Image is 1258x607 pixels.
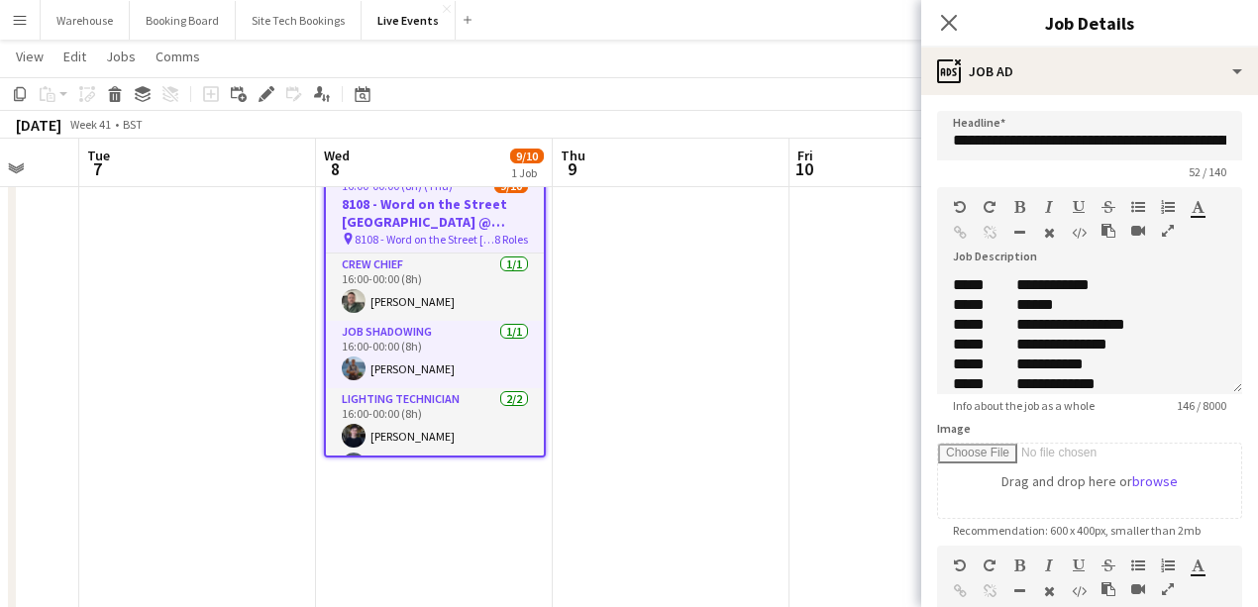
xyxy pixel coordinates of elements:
button: Undo [953,199,967,215]
button: Strikethrough [1101,557,1115,573]
a: Edit [55,44,94,69]
button: Underline [1072,557,1086,573]
span: Info about the job as a whole [937,398,1110,413]
div: BST [123,117,143,132]
button: Strikethrough [1101,199,1115,215]
button: Ordered List [1161,557,1175,573]
app-card-role: Lighting Technician2/216:00-00:00 (8h)[PERSON_NAME][PERSON_NAME] [326,388,544,484]
button: Insert video [1131,581,1145,597]
a: View [8,44,52,69]
span: Tue [87,147,110,164]
button: Clear Formatting [1042,583,1056,599]
button: Underline [1072,199,1086,215]
button: Booking Board [130,1,236,40]
span: 8 Roles [494,232,528,247]
app-card-role: Crew Chief1/116:00-00:00 (8h)[PERSON_NAME] [326,253,544,321]
app-card-role: Job Shadowing1/116:00-00:00 (8h)[PERSON_NAME] [326,321,544,388]
span: Fri [797,147,813,164]
div: Job Ad [921,48,1258,95]
button: Text Color [1191,557,1205,573]
button: Undo [953,557,967,573]
span: 9 [558,157,585,180]
button: Horizontal Line [1012,583,1026,599]
span: Thu [561,147,585,164]
a: Comms [148,44,208,69]
button: Italic [1042,557,1056,573]
button: Redo [983,557,996,573]
a: Jobs [98,44,144,69]
button: Site Tech Bookings [236,1,362,40]
span: 8 [321,157,350,180]
button: Warehouse [41,1,130,40]
button: Clear Formatting [1042,225,1056,241]
button: Redo [983,199,996,215]
button: Fullscreen [1161,223,1175,239]
button: Paste as plain text [1101,223,1115,239]
app-job-card: 16:00-00:00 (8h) (Thu)9/108108 - Word on the Street [GEOGRAPHIC_DATA] @ Banqueting House 8108 - W... [324,164,546,457]
span: Edit [63,48,86,65]
span: Recommendation: 600 x 400px, smaller than 2mb [937,523,1216,538]
span: 8108 - Word on the Street [GEOGRAPHIC_DATA] @ Banqueting House [355,232,494,247]
button: Fullscreen [1161,581,1175,597]
span: 52 / 140 [1173,164,1242,179]
button: Ordered List [1161,199,1175,215]
h3: Job Details [921,10,1258,36]
button: Unordered List [1131,199,1145,215]
button: Bold [1012,199,1026,215]
div: [DATE] [16,115,61,135]
h3: 8108 - Word on the Street [GEOGRAPHIC_DATA] @ Banqueting House [326,195,544,231]
span: Jobs [106,48,136,65]
button: HTML Code [1072,225,1086,241]
span: 7 [84,157,110,180]
span: Wed [324,147,350,164]
button: Insert video [1131,223,1145,239]
span: Week 41 [65,117,115,132]
span: Comms [156,48,200,65]
button: Live Events [362,1,456,40]
span: 146 / 8000 [1161,398,1242,413]
button: Unordered List [1131,557,1145,573]
button: Horizontal Line [1012,225,1026,241]
span: 10 [794,157,813,180]
button: Bold [1012,557,1026,573]
button: Italic [1042,199,1056,215]
span: 9/10 [510,149,544,163]
button: HTML Code [1072,583,1086,599]
span: View [16,48,44,65]
button: Text Color [1191,199,1205,215]
button: Paste as plain text [1101,581,1115,597]
div: 1 Job [511,165,543,180]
